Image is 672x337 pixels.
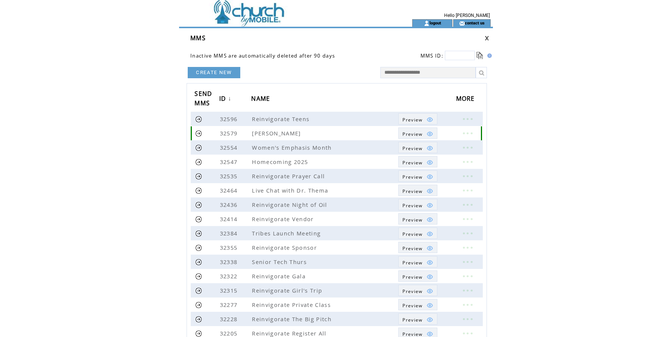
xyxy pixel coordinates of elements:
span: Show MMS preview [402,188,422,194]
span: MORE [456,93,477,106]
span: 32228 [220,315,240,323]
span: Reinvigorate The Big Pitch [252,315,333,323]
img: eye.png [426,245,433,252]
a: Preview [398,299,437,310]
span: 32315 [220,287,240,294]
span: Show MMS preview [402,302,422,309]
span: Reinvigorate Night of Oil [252,201,329,208]
span: 32338 [220,258,240,266]
span: Women's Emphasis Month [252,144,333,151]
span: 32535 [220,172,240,180]
img: eye.png [426,302,433,309]
a: Preview [398,185,437,196]
span: Show MMS preview [402,288,422,294]
a: logout [429,20,441,25]
img: eye.png [426,188,433,194]
a: CREATE NEW [188,67,240,78]
a: Preview [398,113,437,124]
span: Show MMS preview [402,217,422,223]
span: 32355 [220,244,240,251]
span: Show MMS preview [402,174,422,180]
a: Preview [398,228,437,239]
img: contact_us_icon.gif [459,20,465,26]
span: Reinvigorate Gala [252,272,307,280]
a: Preview [398,156,437,167]
span: Show MMS preview [402,274,422,280]
img: eye.png [426,288,433,294]
span: NAME [251,93,272,106]
span: Reinvigorate Register All [252,329,328,337]
img: eye.png [426,145,433,152]
span: Senior Tech Thurs [252,258,309,266]
span: Hello [PERSON_NAME] [444,13,490,18]
span: Inactive MMS are automatically deleted after 90 days [190,52,335,59]
img: eye.png [426,259,433,266]
img: eye.png [426,159,433,166]
span: SEND MMS [194,88,212,111]
span: ID [219,93,228,106]
span: Show MMS preview [402,159,422,166]
span: Live Chat with Dr. Thema [252,187,330,194]
span: 32596 [220,115,240,123]
a: ID↓ [219,92,234,106]
a: Preview [398,256,437,267]
img: eye.png [426,131,433,137]
span: 32384 [220,229,240,237]
span: 32277 [220,301,240,308]
span: 32322 [220,272,240,280]
span: Show MMS preview [402,317,422,323]
span: Show MMS preview [402,117,422,123]
img: eye.png [426,231,433,237]
span: MMS [190,34,206,42]
span: 32414 [220,215,240,223]
img: eye.png [426,273,433,280]
span: Show MMS preview [402,245,422,252]
img: account_icon.gif [424,20,429,26]
span: Show MMS preview [402,202,422,209]
span: Reinvigorate Teens [252,115,311,123]
span: Show MMS preview [402,145,422,152]
span: Reinvigorate Girl's Trip [252,287,324,294]
span: 32579 [220,129,240,137]
a: NAME [251,92,274,106]
a: contact us [465,20,485,25]
span: [PERSON_NAME] [252,129,303,137]
img: eye.png [426,116,433,123]
span: 32464 [220,187,240,194]
a: Preview [398,285,437,296]
span: 32205 [220,329,240,337]
img: eye.png [426,202,433,209]
span: Homecoming 2025 [252,158,310,165]
a: Preview [398,128,437,139]
span: Show MMS preview [402,231,422,237]
a: Preview [398,313,437,325]
span: Reinvigorate Prayer Call [252,172,327,180]
span: Show MMS preview [402,131,422,137]
span: 32436 [220,201,240,208]
img: eye.png [426,216,433,223]
a: Preview [398,213,437,225]
img: eye.png [426,316,433,323]
a: Preview [398,170,437,182]
span: 32554 [220,144,240,151]
a: Preview [398,270,437,282]
span: Reinvigorate Vendor [252,215,315,223]
span: Show MMS preview [402,260,422,266]
span: Reinvigorate Private Class [252,301,333,308]
a: Preview [398,142,437,153]
span: MMS ID: [420,52,443,59]
span: 32547 [220,158,240,165]
span: Tribes Launch Meeting [252,229,322,237]
img: help.gif [485,53,492,58]
img: eye.png [426,173,433,180]
span: Reinvigorate Sponsor [252,244,319,251]
a: Preview [398,199,437,210]
a: Preview [398,242,437,253]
